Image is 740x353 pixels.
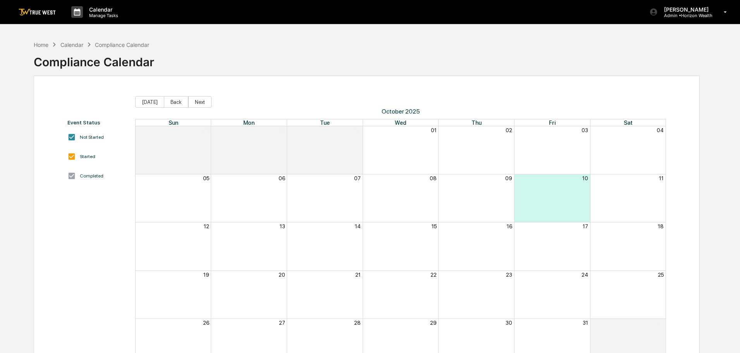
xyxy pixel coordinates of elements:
p: Calendar [83,6,122,13]
button: 23 [506,272,512,278]
button: 10 [582,175,588,181]
button: 13 [280,223,285,229]
button: 29 [430,320,437,326]
button: 24 [582,272,588,278]
button: 01 [658,320,664,326]
button: 26 [203,320,209,326]
button: 29 [279,127,285,133]
p: Admin • Horizon Wealth [658,13,712,18]
button: 06 [279,175,285,181]
button: 17 [583,223,588,229]
span: Thu [472,119,482,126]
button: [DATE] [135,96,164,108]
button: 01 [431,127,437,133]
button: 03 [582,127,588,133]
button: Next [188,96,212,108]
button: 28 [354,320,361,326]
button: 22 [430,272,437,278]
button: 18 [658,223,664,229]
button: 05 [203,175,209,181]
div: Compliance Calendar [34,49,154,69]
button: 27 [279,320,285,326]
button: 30 [506,320,512,326]
button: 08 [430,175,437,181]
span: Sat [624,119,633,126]
span: Wed [395,119,406,126]
button: 02 [506,127,512,133]
button: 04 [657,127,664,133]
div: Completed [80,173,103,179]
button: 25 [658,272,664,278]
button: 12 [204,223,209,229]
div: Event Status [67,119,127,126]
button: 21 [355,272,361,278]
button: 09 [505,175,512,181]
button: 16 [507,223,512,229]
button: 28 [203,127,209,133]
span: Tue [320,119,330,126]
button: 11 [659,175,664,181]
div: Calendar [60,41,83,48]
div: Not Started [80,134,104,140]
div: Started [80,154,95,159]
span: October 2025 [135,108,666,115]
button: 19 [203,272,209,278]
span: Fri [549,119,556,126]
p: [PERSON_NAME] [658,6,712,13]
button: 20 [279,272,285,278]
div: Compliance Calendar [95,41,149,48]
button: Back [164,96,188,108]
button: 07 [354,175,361,181]
button: 31 [583,320,588,326]
p: Manage Tasks [83,13,122,18]
span: Sun [169,119,178,126]
span: Mon [243,119,255,126]
div: Home [34,41,48,48]
button: 14 [355,223,361,229]
button: 30 [354,127,361,133]
button: 15 [432,223,437,229]
img: logo [19,9,56,16]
